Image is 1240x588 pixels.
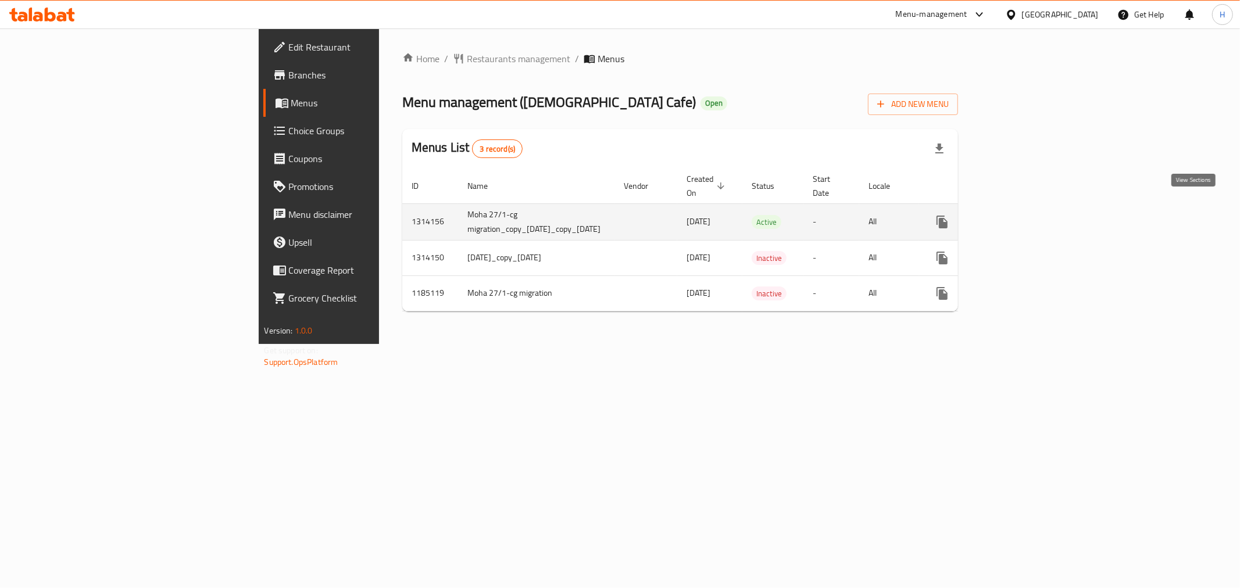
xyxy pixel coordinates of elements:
[265,343,318,358] span: Get support on:
[687,172,728,200] span: Created On
[458,240,614,275] td: [DATE]_copy_[DATE]
[289,207,456,221] span: Menu disclaimer
[928,244,956,272] button: more
[263,173,466,200] a: Promotions
[453,52,570,66] a: Restaurants management
[752,179,789,193] span: Status
[896,8,967,21] div: Menu-management
[859,275,919,311] td: All
[402,168,1049,311] table: enhanced table
[263,200,466,228] a: Menu disclaimer
[928,208,956,236] button: more
[956,208,984,236] button: Change Status
[803,240,859,275] td: -
[859,240,919,275] td: All
[289,235,456,249] span: Upsell
[687,285,710,300] span: [DATE]
[752,215,781,229] div: Active
[458,203,614,240] td: Moha 27/1-cg migration_copy_[DATE]_copy_[DATE]
[402,89,696,115] span: Menu management ( [DEMOGRAPHIC_DATA] Cafe )
[624,179,663,193] span: Vendor
[263,256,466,284] a: Coverage Report
[472,139,523,158] div: Total records count
[458,275,614,311] td: Moha 27/1-cg migration
[289,291,456,305] span: Grocery Checklist
[289,68,456,82] span: Branches
[263,228,466,256] a: Upsell
[289,40,456,54] span: Edit Restaurant
[868,94,958,115] button: Add New Menu
[919,168,1049,204] th: Actions
[289,124,456,138] span: Choice Groups
[752,287,787,300] span: Inactive
[859,203,919,240] td: All
[687,214,710,229] span: [DATE]
[289,152,456,166] span: Coupons
[263,89,466,117] a: Menus
[687,250,710,265] span: [DATE]
[803,275,859,311] td: -
[467,179,503,193] span: Name
[263,33,466,61] a: Edit Restaurant
[265,354,338,370] a: Support.OpsPlatform
[575,52,579,66] li: /
[928,279,956,307] button: more
[473,144,522,155] span: 3 record(s)
[701,96,727,110] div: Open
[956,244,984,272] button: Change Status
[925,135,953,163] div: Export file
[1220,8,1225,21] span: H
[289,180,456,193] span: Promotions
[412,179,434,193] span: ID
[289,263,456,277] span: Coverage Report
[813,172,845,200] span: Start Date
[752,252,787,265] span: Inactive
[263,145,466,173] a: Coupons
[803,203,859,240] td: -
[701,98,727,108] span: Open
[295,323,313,338] span: 1.0.0
[263,61,466,89] a: Branches
[402,52,959,66] nav: breadcrumb
[291,96,456,110] span: Menus
[1022,8,1099,21] div: [GEOGRAPHIC_DATA]
[598,52,624,66] span: Menus
[263,284,466,312] a: Grocery Checklist
[412,139,523,158] h2: Menus List
[869,179,905,193] span: Locale
[752,251,787,265] div: Inactive
[263,117,466,145] a: Choice Groups
[956,279,984,307] button: Change Status
[877,97,949,112] span: Add New Menu
[752,216,781,229] span: Active
[265,323,293,338] span: Version:
[467,52,570,66] span: Restaurants management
